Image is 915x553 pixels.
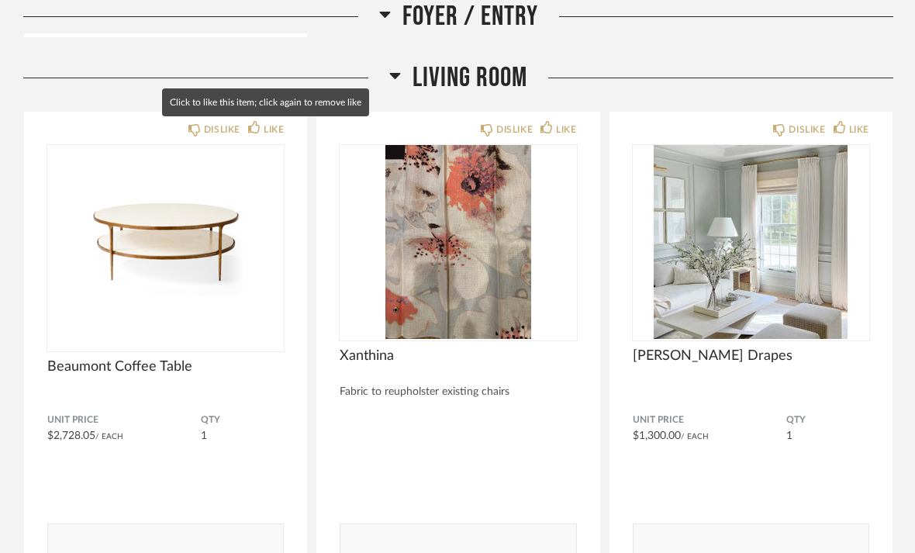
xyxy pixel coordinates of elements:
[47,145,284,339] img: undefined
[633,430,681,441] span: $1,300.00
[556,122,576,137] div: LIKE
[633,414,786,427] span: Unit Price
[204,122,240,137] div: DISLIKE
[496,122,533,137] div: DISLIKE
[789,122,825,137] div: DISLIKE
[849,122,869,137] div: LIKE
[633,145,869,339] img: undefined
[47,145,284,339] div: 0
[681,433,709,441] span: / Each
[47,414,201,427] span: Unit Price
[340,385,576,399] div: Fabric to reupholster existing chairs
[340,347,576,365] span: Xanthina
[201,430,207,441] span: 1
[786,430,792,441] span: 1
[633,347,869,365] span: [PERSON_NAME] Drapes
[264,122,284,137] div: LIKE
[340,145,576,339] img: undefined
[95,433,123,441] span: / Each
[201,414,284,427] span: QTY
[786,414,869,427] span: QTY
[47,358,284,375] span: Beaumont Coffee Table
[47,430,95,441] span: $2,728.05
[413,61,527,95] span: Living Room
